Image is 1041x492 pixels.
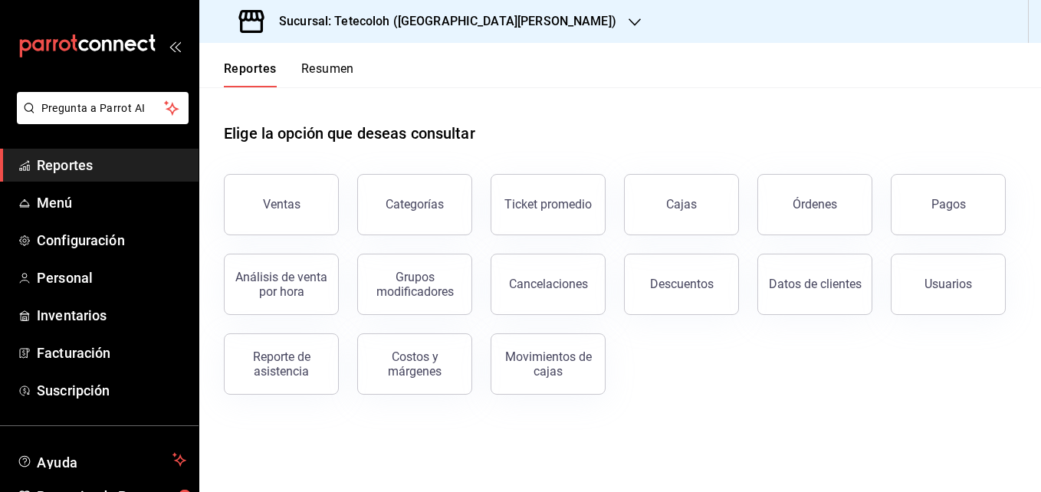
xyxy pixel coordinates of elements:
span: Suscripción [37,380,186,401]
button: Movimientos de cajas [491,333,606,395]
div: Usuarios [924,277,972,291]
button: Reportes [224,61,277,87]
div: Grupos modificadores [367,270,462,299]
button: Ticket promedio [491,174,606,235]
div: navigation tabs [224,61,354,87]
button: Resumen [301,61,354,87]
span: Ayuda [37,451,166,469]
button: Análisis de venta por hora [224,254,339,315]
span: Reportes [37,155,186,175]
div: Ticket promedio [504,197,592,212]
button: Usuarios [891,254,1006,315]
span: Inventarios [37,305,186,326]
button: Cancelaciones [491,254,606,315]
button: Grupos modificadores [357,254,472,315]
h3: Sucursal: Tetecoloh ([GEOGRAPHIC_DATA][PERSON_NAME]) [267,12,616,31]
div: Análisis de venta por hora [234,270,329,299]
div: Descuentos [650,277,714,291]
span: Menú [37,192,186,213]
button: Cajas [624,174,739,235]
div: Ventas [263,197,300,212]
button: Reporte de asistencia [224,333,339,395]
div: Datos de clientes [769,277,862,291]
button: open_drawer_menu [169,40,181,52]
span: Configuración [37,230,186,251]
button: Ventas [224,174,339,235]
button: Costos y márgenes [357,333,472,395]
div: Movimientos de cajas [501,349,596,379]
button: Pagos [891,174,1006,235]
div: Cancelaciones [509,277,588,291]
span: Pregunta a Parrot AI [41,100,165,116]
a: Pregunta a Parrot AI [11,111,189,127]
div: Órdenes [793,197,837,212]
button: Pregunta a Parrot AI [17,92,189,124]
div: Categorías [386,197,444,212]
h1: Elige la opción que deseas consultar [224,122,475,145]
div: Cajas [666,197,697,212]
button: Órdenes [757,174,872,235]
span: Personal [37,267,186,288]
span: Facturación [37,343,186,363]
button: Datos de clientes [757,254,872,315]
button: Categorías [357,174,472,235]
button: Descuentos [624,254,739,315]
div: Reporte de asistencia [234,349,329,379]
div: Costos y márgenes [367,349,462,379]
div: Pagos [931,197,966,212]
